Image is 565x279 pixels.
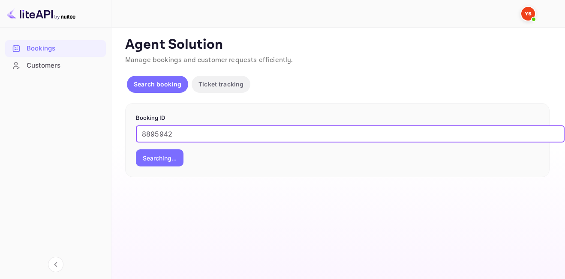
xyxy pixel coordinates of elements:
button: Collapse navigation [48,257,63,272]
input: Enter Booking ID (e.g., 63782194) [136,125,565,142]
p: Search booking [134,80,181,89]
img: Yandex Support [521,7,535,21]
button: Searching... [136,149,183,166]
div: Customers [5,57,106,74]
a: Customers [5,57,106,73]
p: Booking ID [136,114,539,122]
a: Bookings [5,40,106,56]
p: Ticket tracking [198,80,243,89]
div: Customers [27,61,102,71]
span: Manage bookings and customer requests efficiently. [125,56,293,65]
img: LiteAPI logo [7,7,75,21]
div: Bookings [5,40,106,57]
p: Agent Solution [125,36,550,53]
div: Bookings [27,44,102,53]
